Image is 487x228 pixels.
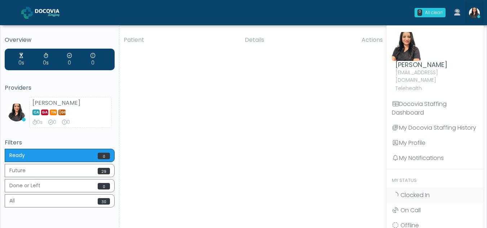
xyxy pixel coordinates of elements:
[386,151,484,166] a: My Notifications
[386,97,484,120] a: Docovia Staffing Dashboard
[5,194,115,207] button: All30
[5,149,115,209] div: Basic example
[8,103,26,121] img: Viral Patel
[469,8,480,18] img: Viral Patel
[410,5,450,20] a: 0 All clear!
[50,109,57,115] span: TN
[21,7,33,19] img: Docovia
[395,85,478,92] p: Telehealth
[386,120,484,135] a: My Docovia Staffing History
[386,188,484,203] a: Clocked In
[357,31,481,49] th: Actions
[18,52,24,67] div: Average Wait Time
[119,31,240,49] th: Patient
[41,109,48,115] span: GA
[32,109,40,115] span: CA
[395,69,478,84] p: [EMAIL_ADDRESS][DOMAIN_NAME]
[240,31,357,49] th: Details
[32,99,80,107] strong: [PERSON_NAME]
[5,37,115,43] h5: Overview
[5,164,115,177] button: Future29
[98,153,110,159] span: 0
[6,3,27,24] button: Open LiveChat chat widget
[98,168,110,174] span: 29
[98,183,110,189] span: 0
[400,191,430,199] span: Clocked In
[32,119,43,126] div: Average Review Time
[48,119,56,126] div: Exams Completed
[425,9,443,16] div: All clear!
[67,52,72,67] div: Exams Completed
[90,52,95,67] div: Extended Exams
[35,9,71,16] img: Docovia
[386,203,484,218] a: On Call
[5,85,115,91] h5: Providers
[5,139,115,146] h5: Filters
[98,198,110,205] span: 30
[5,149,115,162] button: Ready0
[5,179,115,192] button: Done or Left0
[58,109,66,115] span: [GEOGRAPHIC_DATA]
[62,119,70,126] div: Extended Exams
[395,61,478,69] h4: [PERSON_NAME]
[43,52,49,67] div: Average Review Time
[386,135,484,151] a: My Profile
[417,9,422,16] div: 0
[392,32,421,61] img: Viral Patel
[21,1,71,24] a: Docovia
[392,177,417,183] span: My Status
[400,206,421,214] span: On Call
[386,173,484,188] a: My Status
